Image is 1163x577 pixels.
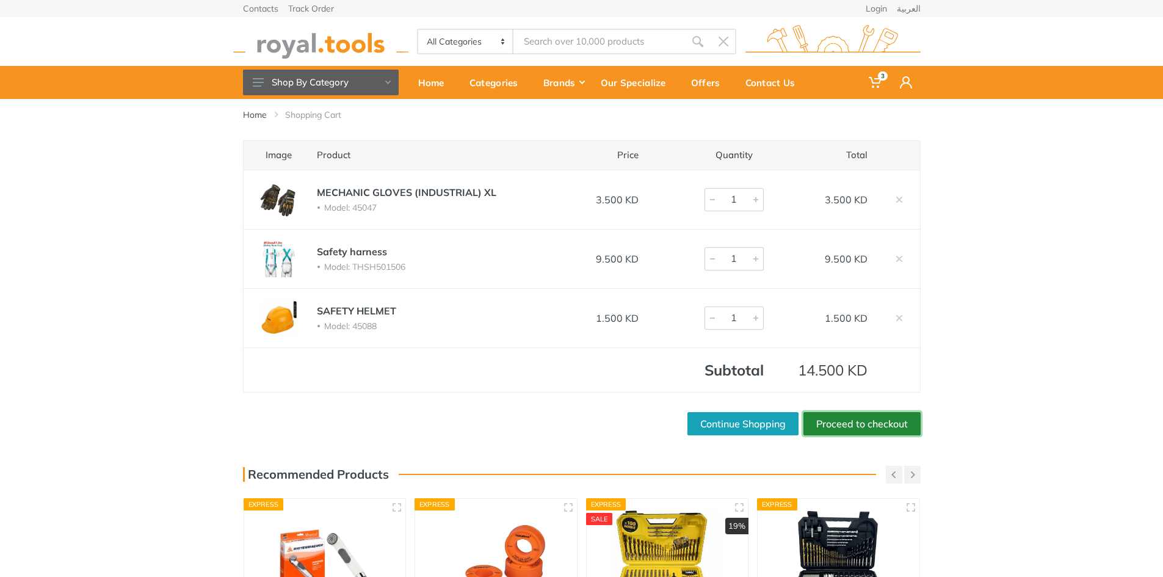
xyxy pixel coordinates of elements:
a: Login [866,4,887,13]
a: Categories [461,66,535,99]
th: Image [243,140,306,170]
div: Express [586,498,626,510]
img: royal.tools Logo [745,25,921,59]
li: Model: 45088 [317,321,535,332]
img: royal.tools Logo [233,25,408,59]
div: 3.500 KD [557,192,639,207]
div: Categories [461,70,535,95]
a: Proceed to checkout [803,412,921,435]
td: 14.500 KD [775,347,879,393]
div: SALE [586,513,613,525]
th: Total [775,140,879,170]
td: 1.500 KD [775,288,879,347]
a: Offers [683,66,737,99]
nav: breadcrumb [243,109,921,121]
input: Site search [513,29,684,54]
a: Our Specialize [592,66,683,99]
a: Contacts [243,4,278,13]
li: Shopping Cart [285,109,360,121]
a: العربية [897,4,921,13]
th: Quantity [650,140,775,170]
th: Price [546,140,650,170]
a: Continue Shopping [687,412,799,435]
h3: Recommended Products [243,467,389,482]
a: Track Order [288,4,334,13]
a: Contact Us [737,66,812,99]
div: Brands [535,70,592,95]
span: 3 [878,71,888,81]
div: 19% [725,518,748,535]
div: 9.500 KD [557,252,639,266]
div: Contact Us [737,70,812,95]
div: Home [410,70,461,95]
a: Home [243,109,267,121]
li: Model: THSH501506 [317,261,535,273]
li: Model: 45047 [317,202,535,214]
div: Express [757,498,797,510]
button: Shop By Category [243,70,399,95]
select: Category [418,30,514,53]
div: Express [244,498,284,510]
div: Express [415,498,455,510]
a: SAFETY HELMET [317,305,396,317]
td: 9.500 KD [775,229,879,288]
th: Subtotal [650,347,775,393]
a: 3 [860,66,891,99]
div: 1.500 KD [557,311,639,325]
td: 3.500 KD [775,170,879,229]
a: Home [410,66,461,99]
th: Product [306,140,546,170]
a: MECHANIC GLOVES (INDUSTRIAL) XL [317,186,496,198]
div: Offers [683,70,737,95]
a: Safety harness [317,245,387,258]
div: Our Specialize [592,70,683,95]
